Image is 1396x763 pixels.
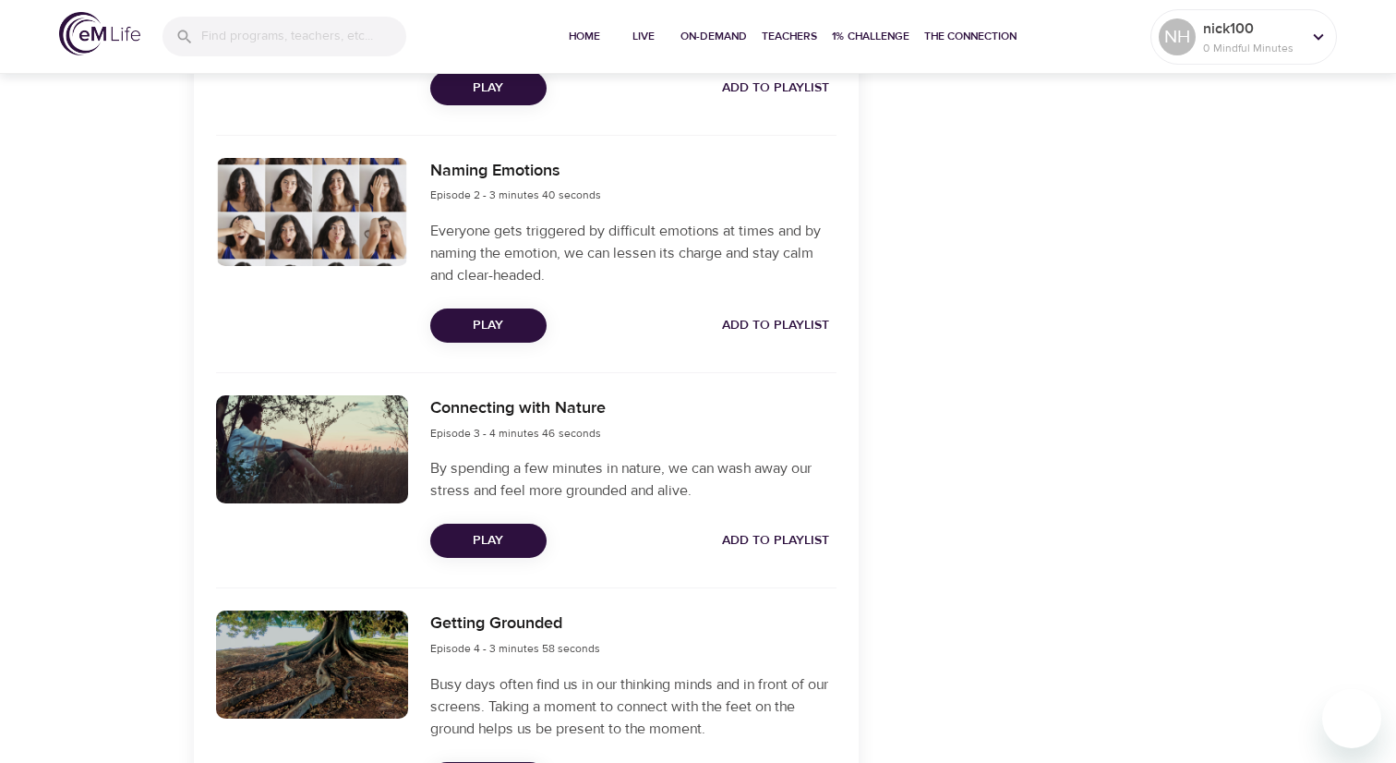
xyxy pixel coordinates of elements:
[621,27,666,46] span: Live
[59,12,140,55] img: logo
[430,220,836,286] p: Everyone gets triggered by difficult emotions at times and by naming the emotion, we can lessen i...
[430,309,547,343] button: Play
[430,395,606,422] h6: Connecting with Nature
[762,27,817,46] span: Teachers
[722,77,829,100] span: Add to Playlist
[201,17,406,56] input: Find programs, teachers, etc...
[430,524,547,558] button: Play
[1159,18,1196,55] div: NH
[1322,689,1381,748] iframe: Button to launch messaging window
[430,426,601,441] span: Episode 3 - 4 minutes 46 seconds
[715,524,836,558] button: Add to Playlist
[430,71,547,105] button: Play
[430,457,836,502] p: By spending a few minutes in nature, we can wash away our stress and feel more grounded and alive.
[562,27,607,46] span: Home
[680,27,747,46] span: On-Demand
[832,27,909,46] span: 1% Challenge
[445,77,532,100] span: Play
[722,529,829,552] span: Add to Playlist
[1203,40,1301,56] p: 0 Mindful Minutes
[924,27,1017,46] span: The Connection
[430,611,600,637] h6: Getting Grounded
[430,158,601,185] h6: Naming Emotions
[722,314,829,337] span: Add to Playlist
[430,673,836,740] p: Busy days often find us in our thinking minds and in front of our screens. Taking a moment to con...
[445,314,532,337] span: Play
[1203,18,1301,40] p: nick100
[715,309,836,343] button: Add to Playlist
[430,641,600,656] span: Episode 4 - 3 minutes 58 seconds
[430,188,601,202] span: Episode 2 - 3 minutes 40 seconds
[445,529,532,552] span: Play
[715,71,836,105] button: Add to Playlist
